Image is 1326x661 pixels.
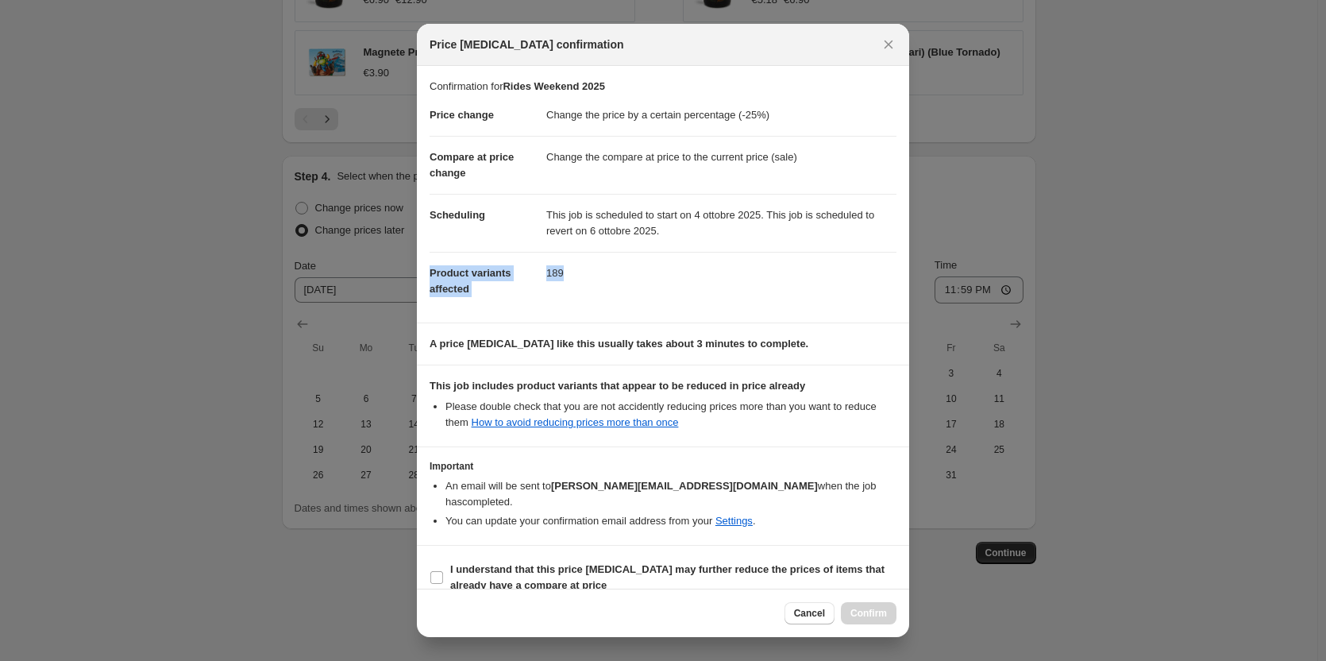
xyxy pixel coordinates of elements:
[430,109,494,121] span: Price change
[445,399,896,431] li: Please double check that you are not accidently reducing prices more than you want to reduce them
[430,338,808,350] b: A price [MEDICAL_DATA] like this usually takes about 3 minutes to complete.
[546,95,896,136] dd: Change the price by a certain percentage (-25%)
[430,460,896,473] h3: Important
[430,79,896,95] p: Confirmation for
[546,252,896,294] dd: 189
[430,267,511,295] span: Product variants affected
[430,380,805,392] b: This job includes product variants that appear to be reduced in price already
[430,151,514,179] span: Compare at price change
[450,563,885,591] b: I understand that this price [MEDICAL_DATA] may further reduce the prices of items that already h...
[794,607,825,620] span: Cancel
[472,416,679,428] a: How to avoid reducing prices more than once
[715,515,753,527] a: Settings
[445,478,896,510] li: An email will be sent to when the job has completed .
[546,136,896,178] dd: Change the compare at price to the current price (sale)
[430,209,485,221] span: Scheduling
[551,480,818,492] b: [PERSON_NAME][EMAIL_ADDRESS][DOMAIN_NAME]
[503,80,604,92] b: Rides Weekend 2025
[430,37,624,52] span: Price [MEDICAL_DATA] confirmation
[546,194,896,252] dd: This job is scheduled to start on 4 ottobre 2025. This job is scheduled to revert on 6 ottobre 2025.
[445,513,896,529] li: You can update your confirmation email address from your .
[877,33,900,56] button: Close
[784,602,835,624] button: Cancel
